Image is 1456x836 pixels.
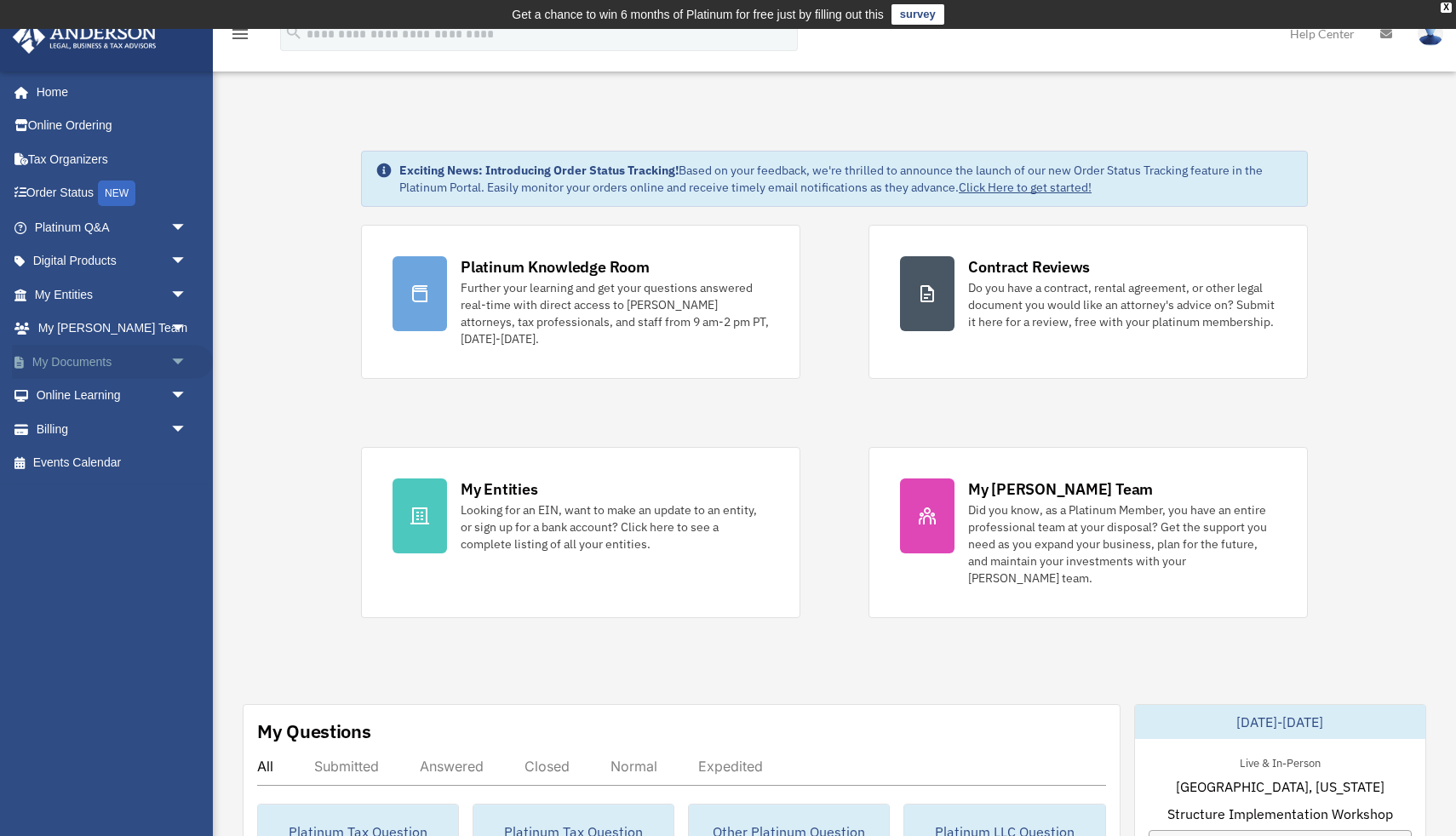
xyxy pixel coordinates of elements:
a: survey [891,4,944,25]
div: Submitted [314,758,379,775]
div: NEW [98,180,135,206]
a: Events Calendar [12,446,213,480]
div: Did you know, as a Platinum Member, you have an entire professional team at your disposal? Get th... [968,501,1276,587]
a: Billingarrow_drop_down [12,412,213,446]
a: My [PERSON_NAME] Team Did you know, as a Platinum Member, you have an entire professional team at... [868,447,1308,618]
strong: Exciting News: Introducing Order Status Tracking! [399,163,679,178]
div: Get a chance to win 6 months of Platinum for free just by filling out this [512,4,884,25]
a: Click Here to get started! [959,180,1092,195]
div: My Questions [257,719,371,744]
a: menu [230,30,250,44]
a: Platinum Q&Aarrow_drop_down [12,210,213,244]
img: Anderson Advisors Platinum Portal [8,20,162,54]
div: Further your learning and get your questions answered real-time with direct access to [PERSON_NAM... [461,279,769,347]
a: Online Learningarrow_drop_down [12,379,213,413]
a: Online Ordering [12,109,213,143]
div: Normal [610,758,657,775]
span: arrow_drop_down [170,210,204,245]
div: Contract Reviews [968,256,1090,278]
img: User Pic [1418,21,1443,46]
a: Tax Organizers [12,142,213,176]
a: My Documentsarrow_drop_down [12,345,213,379]
i: search [284,23,303,42]
div: My Entities [461,478,537,500]
span: arrow_drop_down [170,312,204,346]
div: Platinum Knowledge Room [461,256,650,278]
span: arrow_drop_down [170,345,204,380]
a: My [PERSON_NAME] Teamarrow_drop_down [12,312,213,346]
span: arrow_drop_down [170,278,204,312]
div: close [1441,3,1452,13]
span: arrow_drop_down [170,379,204,414]
div: Do you have a contract, rental agreement, or other legal document you would like an attorney's ad... [968,279,1276,330]
span: [GEOGRAPHIC_DATA], [US_STATE] [1176,776,1384,797]
a: Platinum Knowledge Room Further your learning and get your questions answered real-time with dire... [361,225,800,379]
span: Structure Implementation Workshop [1167,804,1393,824]
a: My Entitiesarrow_drop_down [12,278,213,312]
a: Home [12,75,204,109]
div: Looking for an EIN, want to make an update to an entity, or sign up for a bank account? Click her... [461,501,769,553]
div: All [257,758,273,775]
a: Contract Reviews Do you have a contract, rental agreement, or other legal document you would like... [868,225,1308,379]
div: Answered [420,758,484,775]
div: Based on your feedback, we're thrilled to announce the launch of our new Order Status Tracking fe... [399,162,1293,196]
div: [DATE]-[DATE] [1135,705,1426,739]
a: Digital Productsarrow_drop_down [12,244,213,278]
span: arrow_drop_down [170,412,204,447]
div: My [PERSON_NAME] Team [968,478,1153,500]
a: My Entities Looking for an EIN, want to make an update to an entity, or sign up for a bank accoun... [361,447,800,618]
i: menu [230,24,250,44]
div: Live & In-Person [1226,753,1334,770]
a: Order StatusNEW [12,176,213,211]
div: Expedited [698,758,763,775]
div: Closed [525,758,570,775]
span: arrow_drop_down [170,244,204,279]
